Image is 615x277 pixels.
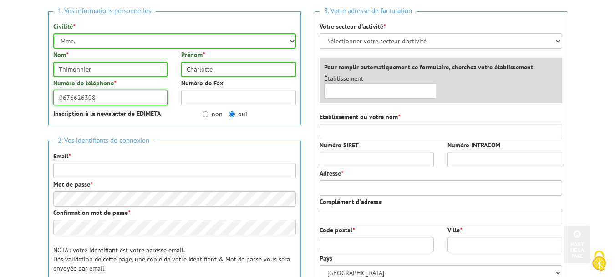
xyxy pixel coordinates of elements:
[53,152,71,161] label: Email
[53,22,75,31] label: Civilité
[53,50,68,59] label: Nom
[320,169,343,178] label: Adresse
[320,5,417,17] span: 3. Votre adresse de facturation
[53,246,296,273] p: NOTA : votre identifiant est votre adresse email. Dès validation de cette page, une copie de votr...
[317,74,443,99] div: Établissement
[320,22,386,31] label: Votre secteur d'activité
[53,78,116,88] label: Numéro de téléphone
[320,254,332,263] label: Pays
[53,110,161,118] strong: Inscription à la newsletter de EDIMETA
[229,110,247,119] label: oui
[583,246,615,277] button: Cookies (fenêtre modale)
[181,50,205,59] label: Prénom
[320,197,382,206] label: Complément d'adresse
[564,226,590,263] a: Haut de la page
[203,110,223,119] label: non
[229,111,235,117] input: oui
[53,5,156,17] span: 1. Vos informations personnelles
[320,141,359,150] label: Numéro SIRET
[447,225,462,235] label: Ville
[588,250,610,272] img: Cookies (fenêtre modale)
[324,63,533,72] label: Pour remplir automatiquement ce formulaire, cherchez votre établissement
[53,135,154,147] span: 2. Vos identifiants de connexion
[181,78,223,88] label: Numéro de Fax
[320,112,400,121] label: Etablissement ou votre nom
[203,111,208,117] input: non
[447,141,500,150] label: Numéro INTRACOM
[320,225,355,235] label: Code postal
[53,208,130,217] label: Confirmation mot de passe
[53,180,92,189] label: Mot de passe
